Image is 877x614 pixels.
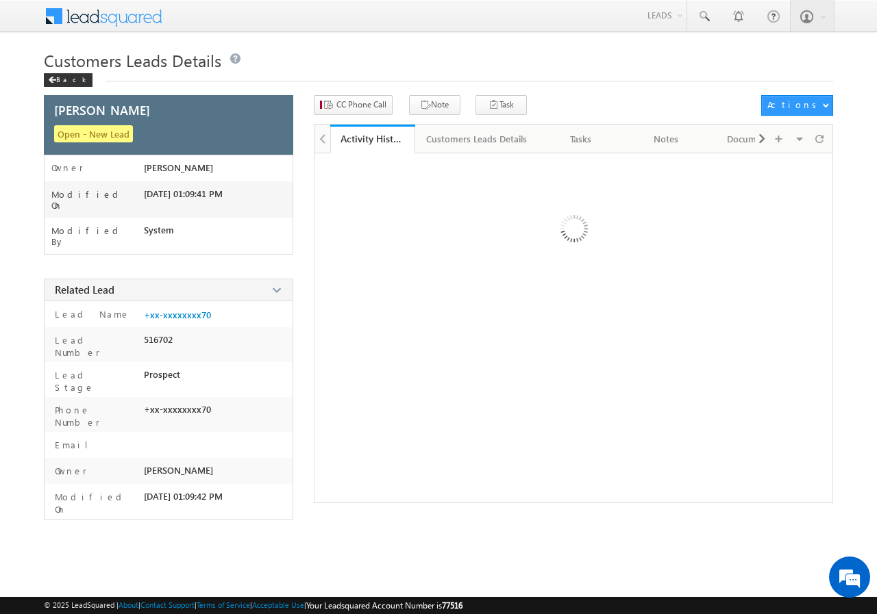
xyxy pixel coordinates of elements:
[144,491,223,502] span: [DATE] 01:09:42 PM
[119,600,138,609] a: About
[51,308,130,320] label: Lead Name
[144,334,173,345] span: 516702
[550,131,612,147] div: Tasks
[51,491,138,515] label: Modified On
[55,283,114,296] span: Related Lead
[51,189,144,211] label: Modified On
[415,125,539,153] a: Customers Leads Details
[314,95,393,115] button: CC Phone Call
[51,225,144,247] label: Modified By
[144,465,213,476] span: [PERSON_NAME]
[761,95,833,116] button: Actions
[51,465,87,477] label: Owner
[330,125,415,152] li: Activity History
[44,49,221,71] span: Customers Leads Details
[51,162,84,173] label: Owner
[720,131,782,147] div: Documents
[144,162,213,173] span: [PERSON_NAME]
[144,188,223,199] span: [DATE] 01:09:41 PM
[336,99,386,111] span: CC Phone Call
[767,99,822,111] div: Actions
[330,125,415,153] a: Activity History
[44,73,92,87] div: Back
[144,369,180,380] span: Prospect
[144,309,211,320] a: +xx-xxxxxxxx70
[635,131,697,147] div: Notes
[51,439,99,451] label: Email
[709,125,794,153] a: Documents
[341,132,405,145] div: Activity History
[442,600,462,611] span: 77516
[51,404,138,428] label: Phone Number
[54,125,133,142] span: Open - New Lead
[144,225,174,235] span: System
[144,404,211,415] span: +xx-xxxxxxxx70
[426,131,527,147] div: Customers Leads Details
[51,334,138,359] label: Lead Number
[409,95,460,115] button: Note
[624,125,709,153] a: Notes
[539,125,624,153] a: Tasks
[252,600,304,609] a: Acceptable Use
[140,600,195,609] a: Contact Support
[502,160,644,302] img: Loading ...
[51,369,138,394] label: Lead Stage
[54,104,150,116] span: [PERSON_NAME]
[197,600,250,609] a: Terms of Service
[306,600,462,611] span: Your Leadsquared Account Number is
[475,95,527,115] button: Task
[44,599,462,612] span: © 2025 LeadSquared | | | | |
